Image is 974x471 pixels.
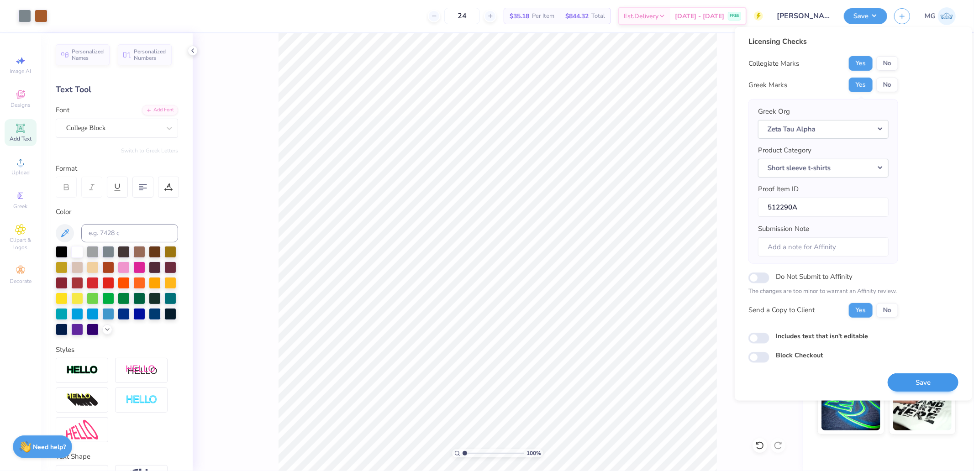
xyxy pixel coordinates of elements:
div: Styles [56,345,178,355]
span: FREE [730,13,739,19]
label: Block Checkout [776,351,823,360]
span: [DATE] - [DATE] [675,11,724,21]
img: 3d Illusion [66,393,98,408]
label: Proof Item ID [758,184,799,194]
span: 100 % [526,449,541,457]
span: Personalized Names [72,48,104,61]
span: Decorate [10,277,32,285]
span: Designs [11,101,31,109]
button: Short sleeve t-shirts [758,158,889,177]
a: MG [925,7,956,25]
span: Per Item [532,11,554,21]
input: – – [444,8,480,24]
label: Product Category [758,145,811,156]
button: Save [888,373,958,392]
button: Yes [849,303,873,317]
span: Add Text [10,135,32,142]
button: No [876,56,898,71]
label: Submission Note [758,224,809,234]
input: e.g. 7428 c [81,224,178,242]
button: No [876,303,898,317]
button: Save [844,8,887,24]
span: Upload [11,169,30,176]
div: Licensing Checks [748,36,898,47]
div: Color [56,207,178,217]
img: Negative Space [126,395,158,405]
label: Do Not Submit to Affinity [776,271,853,283]
span: Est. Delivery [624,11,658,21]
label: Font [56,105,69,115]
button: Yes [849,78,873,92]
span: $35.18 [510,11,529,21]
p: The changes are too minor to warrant an Affinity review. [748,287,898,296]
img: Stroke [66,365,98,376]
span: Clipart & logos [5,236,37,251]
button: No [876,78,898,92]
img: Shadow [126,365,158,376]
input: Add a note for Affinity [758,237,889,256]
span: Total [591,11,605,21]
span: MG [925,11,936,21]
input: Untitled Design [770,7,837,25]
span: $844.32 [565,11,589,21]
img: Glow in the Dark Ink [821,385,880,430]
strong: Need help? [33,443,66,451]
div: Format [56,163,179,174]
span: Greek [14,203,28,210]
div: Text Shape [56,451,178,462]
div: Greek Marks [748,80,787,90]
span: Image AI [10,68,32,75]
label: Greek Org [758,106,790,117]
span: Personalized Numbers [134,48,166,61]
button: Zeta Tau Alpha [758,120,889,138]
button: Switch to Greek Letters [121,147,178,154]
div: Text Tool [56,84,178,96]
img: Free Distort [66,420,98,440]
div: Collegiate Marks [748,58,799,69]
img: Michael Galon [938,7,956,25]
label: Includes text that isn't editable [776,331,868,340]
button: Yes [849,56,873,71]
div: Send a Copy to Client [748,305,815,315]
img: Water based Ink [893,385,952,430]
div: Add Font [142,105,178,115]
